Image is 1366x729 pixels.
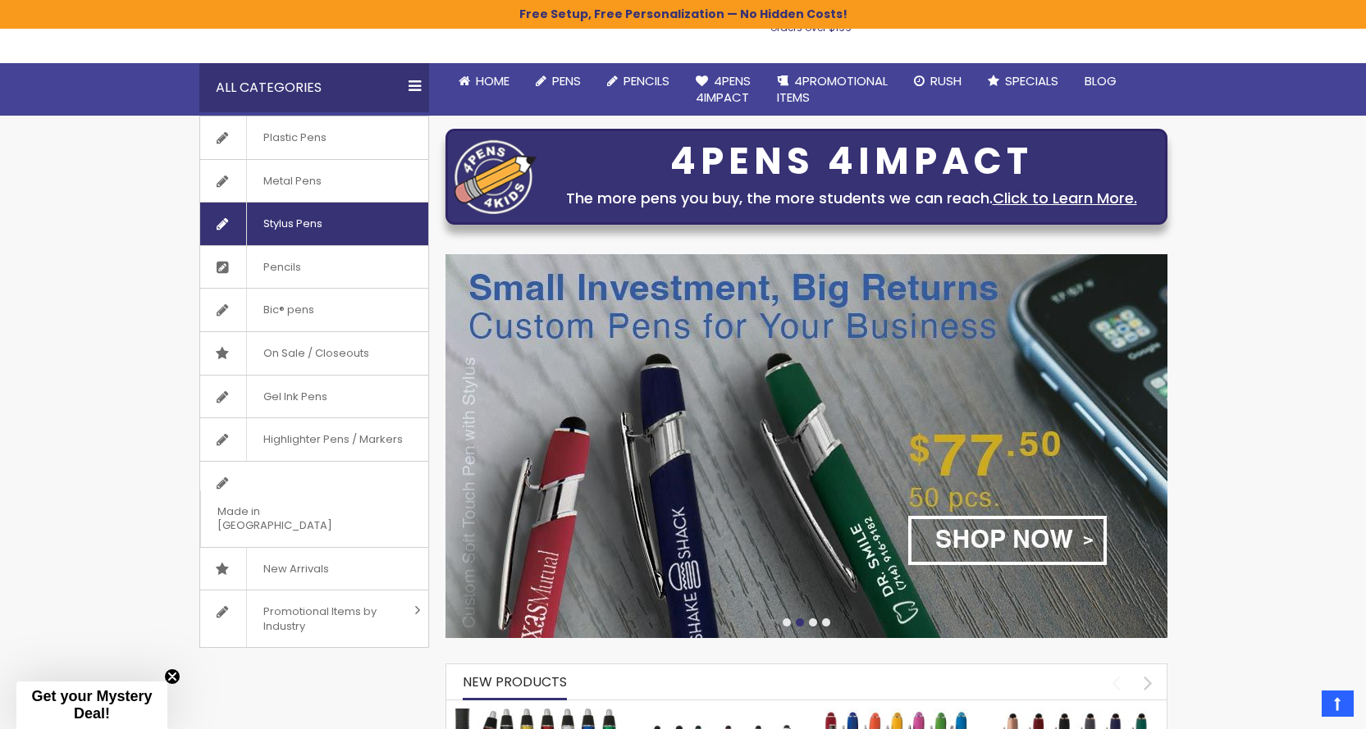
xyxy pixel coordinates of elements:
span: Stylus Pens [246,203,339,245]
button: Close teaser [164,668,180,685]
a: Ellipse Softy Brights with Stylus Pen - Laser [815,708,979,722]
span: Specials [1005,72,1058,89]
span: Blog [1085,72,1117,89]
a: Plastic Pens [200,116,428,159]
a: Blog [1071,63,1130,99]
a: Promotional Items by Industry [200,590,428,647]
span: Metal Pens [246,160,338,203]
div: Get your Mystery Deal!Close teaser [16,681,167,729]
a: Metal Pens [200,160,428,203]
div: The more pens you buy, the more students we can reach. [545,187,1158,210]
a: Bic® pens [200,289,428,331]
span: Get your Mystery Deal! [31,688,152,722]
a: Stylus Pens [200,203,428,245]
span: New Products [463,672,567,691]
a: On Sale / Closeouts [200,332,428,375]
span: Bic® pens [246,289,331,331]
a: Gel Ink Pens [200,376,428,418]
span: 4Pens 4impact [696,72,751,106]
span: Gel Ink Pens [246,376,344,418]
a: Specials [975,63,1071,99]
span: Pencils [624,72,669,89]
a: Pencils [594,63,683,99]
span: Home [476,72,509,89]
a: Click to Learn More. [993,188,1137,208]
span: Rush [930,72,962,89]
a: Made in [GEOGRAPHIC_DATA] [200,462,428,547]
span: Pens [552,72,581,89]
a: 4Pens4impact [683,63,764,116]
span: Made in [GEOGRAPHIC_DATA] [200,490,387,547]
span: 4PROMOTIONAL ITEMS [777,72,888,106]
a: Home [445,63,523,99]
span: Plastic Pens [246,116,343,159]
a: Rush [901,63,975,99]
span: New Arrivals [246,548,345,590]
span: Pencils [246,246,318,289]
a: Ellipse Softy Rose Gold Classic with Stylus Pen - Silver Laser [994,708,1158,722]
a: Highlighter Pens / Markers [200,418,428,461]
span: Highlighter Pens / Markers [246,418,419,461]
div: All Categories [199,63,429,112]
span: On Sale / Closeouts [246,332,386,375]
a: Pencils [200,246,428,289]
a: New Arrivals [200,548,428,590]
a: Custom Soft Touch Metal Pen - Stylus Top [634,708,798,722]
span: Promotional Items by Industry [246,590,409,647]
img: four_pen_logo.png [455,139,537,214]
a: Pens [523,63,594,99]
a: The Barton Custom Pens Special Offer [455,708,619,722]
a: 4PROMOTIONALITEMS [764,63,901,116]
div: 4PENS 4IMPACT [545,144,1158,179]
